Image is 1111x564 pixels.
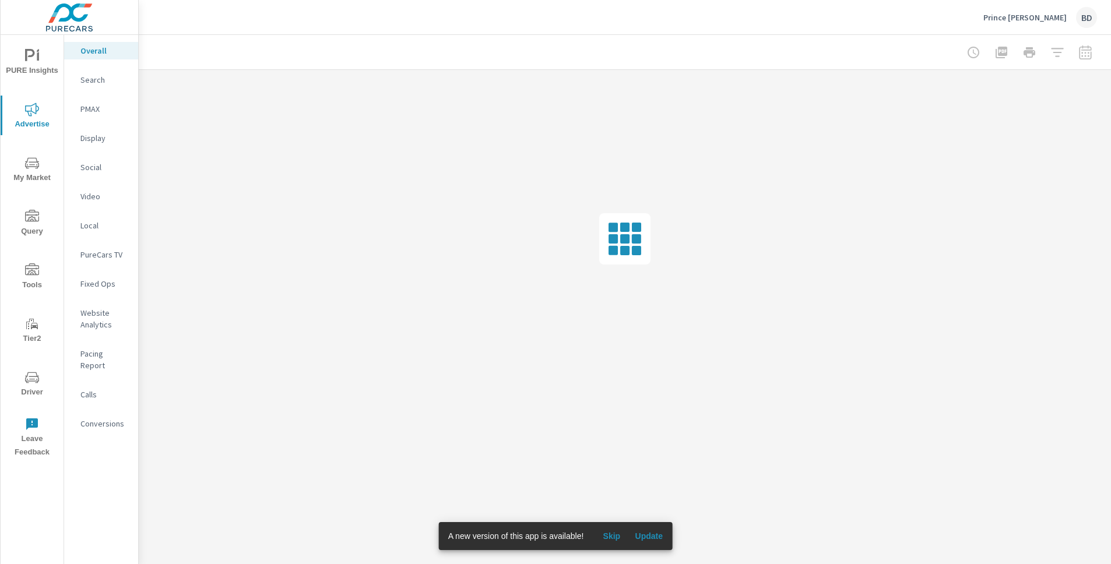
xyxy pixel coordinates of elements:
[80,348,129,371] p: Pacing Report
[983,12,1067,23] p: Prince [PERSON_NAME]
[4,103,60,131] span: Advertise
[80,191,129,202] p: Video
[80,45,129,57] p: Overall
[64,71,138,89] div: Search
[1,35,64,464] div: nav menu
[80,418,129,429] p: Conversions
[4,49,60,77] span: PURE Insights
[593,527,630,545] button: Skip
[80,249,129,260] p: PureCars TV
[64,158,138,176] div: Social
[80,278,129,290] p: Fixed Ops
[448,531,584,541] span: A new version of this app is available!
[80,220,129,231] p: Local
[80,74,129,86] p: Search
[4,210,60,238] span: Query
[64,386,138,403] div: Calls
[64,188,138,205] div: Video
[4,417,60,459] span: Leave Feedback
[64,217,138,234] div: Local
[80,389,129,400] p: Calls
[80,161,129,173] p: Social
[4,156,60,185] span: My Market
[64,275,138,292] div: Fixed Ops
[64,415,138,432] div: Conversions
[630,527,667,545] button: Update
[4,371,60,399] span: Driver
[64,129,138,147] div: Display
[4,317,60,346] span: Tier2
[1076,7,1097,28] div: BD
[80,307,129,330] p: Website Analytics
[80,103,129,115] p: PMAX
[64,345,138,374] div: Pacing Report
[80,132,129,144] p: Display
[4,263,60,292] span: Tools
[597,531,625,541] span: Skip
[64,42,138,59] div: Overall
[64,246,138,263] div: PureCars TV
[64,304,138,333] div: Website Analytics
[64,100,138,118] div: PMAX
[635,531,663,541] span: Update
